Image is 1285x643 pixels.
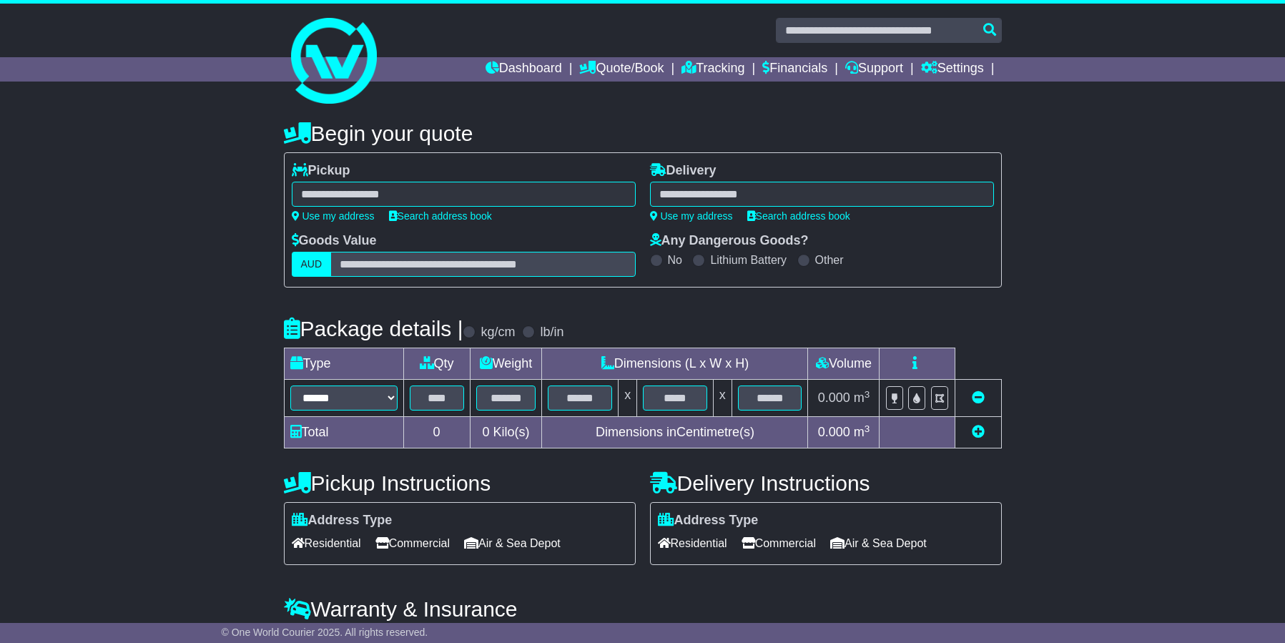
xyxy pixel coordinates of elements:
[650,471,1002,495] h4: Delivery Instructions
[542,348,808,380] td: Dimensions (L x W x H)
[845,57,903,82] a: Support
[762,57,827,82] a: Financials
[542,417,808,448] td: Dimensions in Centimetre(s)
[921,57,984,82] a: Settings
[486,57,562,82] a: Dashboard
[650,210,733,222] a: Use my address
[710,253,787,267] label: Lithium Battery
[284,471,636,495] h4: Pickup Instructions
[284,597,1002,621] h4: Warranty & Insurance
[668,253,682,267] label: No
[292,513,393,529] label: Address Type
[650,163,717,179] label: Delivery
[579,57,664,82] a: Quote/Book
[818,425,850,439] span: 0.000
[972,425,985,439] a: Add new item
[747,210,850,222] a: Search address book
[808,348,880,380] td: Volume
[284,317,463,340] h4: Package details |
[389,210,492,222] a: Search address book
[658,532,727,554] span: Residential
[482,425,489,439] span: 0
[292,252,332,277] label: AUD
[713,380,732,417] td: x
[222,627,428,638] span: © One World Courier 2025. All rights reserved.
[403,417,470,448] td: 0
[619,380,637,417] td: x
[865,389,870,400] sup: 3
[284,417,403,448] td: Total
[292,210,375,222] a: Use my address
[470,348,542,380] td: Weight
[865,423,870,434] sup: 3
[464,532,561,554] span: Air & Sea Depot
[742,532,816,554] span: Commercial
[403,348,470,380] td: Qty
[830,532,927,554] span: Air & Sea Depot
[470,417,542,448] td: Kilo(s)
[815,253,844,267] label: Other
[292,233,377,249] label: Goods Value
[972,391,985,405] a: Remove this item
[481,325,515,340] label: kg/cm
[284,348,403,380] td: Type
[854,425,870,439] span: m
[292,163,350,179] label: Pickup
[292,532,361,554] span: Residential
[658,513,759,529] label: Address Type
[284,122,1002,145] h4: Begin your quote
[540,325,563,340] label: lb/in
[681,57,744,82] a: Tracking
[650,233,809,249] label: Any Dangerous Goods?
[818,391,850,405] span: 0.000
[375,532,450,554] span: Commercial
[854,391,870,405] span: m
